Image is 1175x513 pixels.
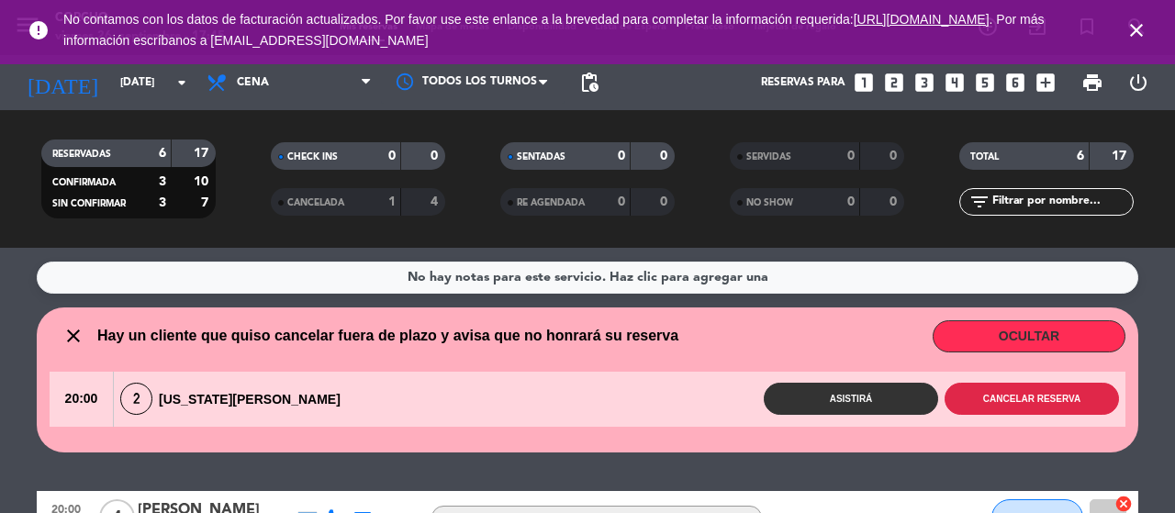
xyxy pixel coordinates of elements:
span: SERVIDAS [746,152,791,162]
button: Asistirá [764,383,938,415]
div: [US_STATE][PERSON_NAME] [114,383,341,415]
i: close [1125,19,1147,41]
strong: 3 [159,175,166,188]
strong: 10 [194,175,212,188]
span: RESERVADAS [52,150,111,159]
button: Cancelar reserva [945,383,1119,415]
strong: 0 [660,195,671,208]
strong: 0 [618,150,625,162]
strong: 1 [388,195,396,208]
strong: 0 [890,195,901,208]
strong: 0 [431,150,442,162]
span: SIN CONFIRMAR [52,199,126,208]
strong: 0 [890,150,901,162]
strong: 0 [660,150,671,162]
a: . Por más información escríbanos a [EMAIL_ADDRESS][DOMAIN_NAME] [63,12,1044,48]
a: [URL][DOMAIN_NAME] [854,12,990,27]
span: Cena [237,76,269,89]
span: Hay un cliente que quiso cancelar fuera de plazo y avisa que no honrará su reserva [97,324,678,348]
strong: 3 [159,196,166,209]
span: TOTAL [970,152,999,162]
strong: 17 [1112,150,1130,162]
i: power_settings_new [1127,72,1149,94]
span: CANCELADA [287,198,344,207]
i: arrow_drop_down [171,72,193,94]
div: LOG OUT [1115,55,1161,110]
strong: 0 [847,150,855,162]
i: close [62,325,84,347]
i: looks_5 [973,71,997,95]
span: NO SHOW [746,198,793,207]
strong: 6 [159,147,166,160]
input: Filtrar por nombre... [990,192,1133,212]
strong: 0 [388,150,396,162]
span: RE AGENDADA [517,198,585,207]
i: cancel [1114,495,1133,513]
div: No hay notas para este servicio. Haz clic para agregar una [408,267,768,288]
i: looks_3 [912,71,936,95]
span: 20:00 [50,372,113,427]
i: looks_6 [1003,71,1027,95]
span: 2 [120,383,152,415]
i: filter_list [968,191,990,213]
span: No contamos con los datos de facturación actualizados. Por favor use este enlance a la brevedad p... [63,12,1044,48]
i: looks_two [882,71,906,95]
span: Reservas para [761,76,845,89]
i: [DATE] [14,62,111,103]
strong: 6 [1077,150,1084,162]
strong: 0 [847,195,855,208]
span: SENTADAS [517,152,565,162]
span: pending_actions [578,72,600,94]
span: CHECK INS [287,152,338,162]
i: add_box [1034,71,1057,95]
span: print [1081,72,1103,94]
i: error [28,19,50,41]
i: looks_one [852,71,876,95]
strong: 0 [618,195,625,208]
strong: 17 [194,147,212,160]
strong: 7 [201,196,212,209]
i: looks_4 [943,71,967,95]
span: CONFIRMADA [52,178,116,187]
strong: 4 [431,195,442,208]
button: OCULTAR [933,320,1125,352]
